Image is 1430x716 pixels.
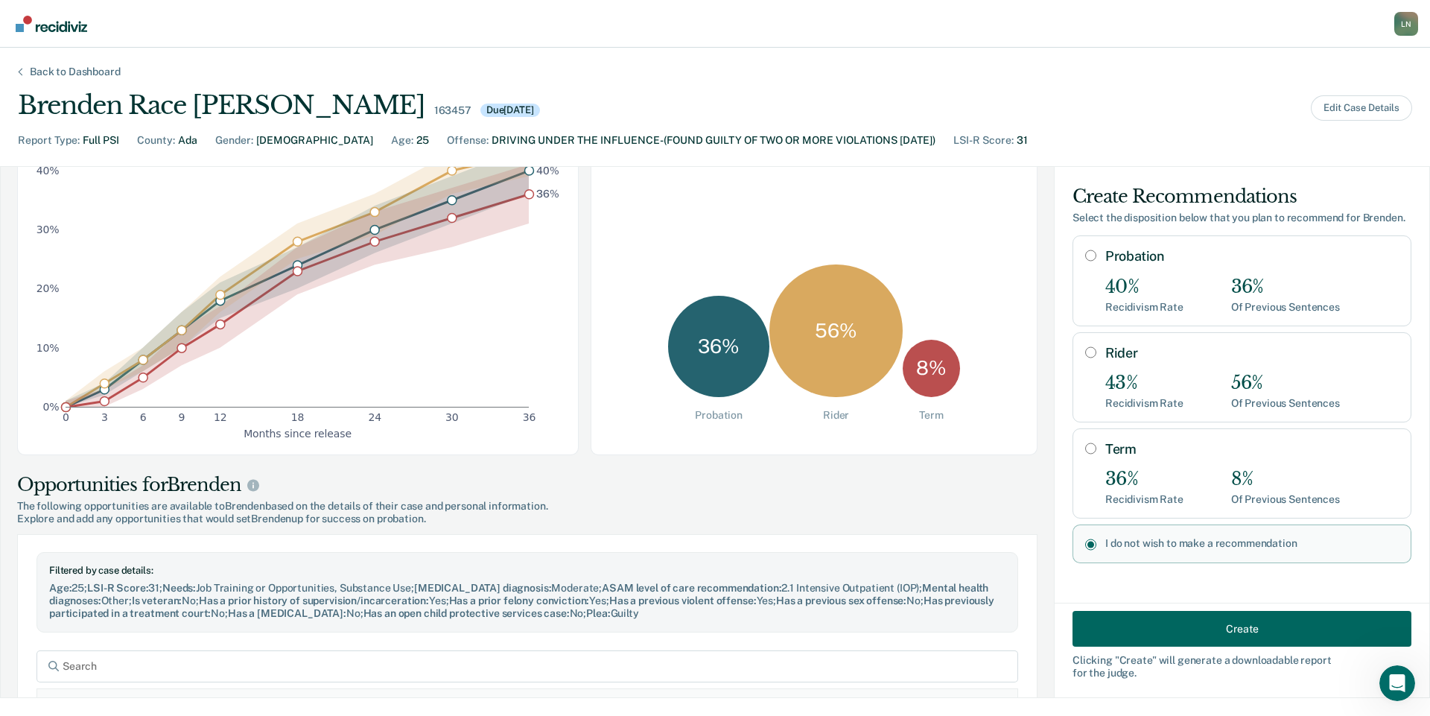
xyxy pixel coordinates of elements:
div: Brenden Race [PERSON_NAME] [18,90,425,121]
text: 3 [101,411,108,423]
span: Has a previous sex offense : [776,595,906,606]
span: Has a prior history of supervision/incarceration : [199,595,429,606]
label: Probation [1105,248,1399,264]
text: 18 [291,411,305,423]
text: 20% [36,282,60,294]
div: 36 % [668,296,769,397]
span: Has a previous violent offense : [609,595,757,606]
div: 25 ; 31 ; Job Training or Opportunities, Substance Use ; Moderate ; 2.1 Intensive Outpatient (IOP... [49,582,1005,619]
div: Of Previous Sentences [1231,301,1340,314]
div: Of Previous Sentences [1231,493,1340,506]
div: Select the disposition below that you plan to recommend for Brenden . [1072,212,1411,224]
span: Has an open child protective services case : [363,607,570,619]
span: Mental health diagnoses : [49,582,988,606]
div: County : [137,133,175,148]
div: LSI-R Score : [953,133,1014,148]
div: Filtered by case details: [49,565,1005,577]
label: I do not wish to make a recommendation [1105,537,1399,550]
text: 9 [179,411,185,423]
div: 25 [416,133,429,148]
text: 36 [523,411,536,423]
text: 30% [36,224,60,235]
g: text [536,146,559,200]
div: 8% [1231,469,1340,490]
img: Recidiviz [16,16,87,32]
div: 8 % [903,340,960,397]
span: Has a [MEDICAL_DATA] : [228,607,346,619]
div: Probation [695,409,743,422]
text: 0 [63,411,69,423]
div: Full PSI [83,133,119,148]
span: Explore and add any opportunities that would set Brenden up for success on probation. [17,513,1037,525]
div: Clicking " Create " will generate a downloadable report for the judge. [1072,654,1411,679]
div: 163457 [434,104,471,117]
span: Is veteran : [132,595,182,606]
input: Search [36,650,1018,682]
div: Due [DATE] [480,104,540,117]
div: Recidivism Rate [1105,493,1183,506]
text: 6 [140,411,147,423]
div: Of Previous Sentences [1231,397,1340,410]
div: Create Recommendations [1072,185,1411,209]
text: 12 [214,411,227,423]
div: Opportunities for Brenden [17,473,1037,497]
span: Needs : [162,582,196,594]
div: Recidivism Rate [1105,301,1183,314]
g: x-axis tick label [63,411,536,423]
span: Has a prior felony conviction : [449,595,590,606]
span: Plea : [586,607,610,619]
span: ASAM level of care recommendation : [602,582,781,594]
span: The following opportunities are available to Brenden based on the details of their case and perso... [17,500,1037,513]
button: Profile dropdown button [1394,12,1418,36]
text: 36% [536,188,559,200]
div: 56 % [769,264,903,398]
text: 30 [445,411,459,423]
span: [MEDICAL_DATA] diagnosis : [414,582,552,594]
div: Gender : [215,133,253,148]
iframe: Intercom live chat [1379,665,1415,701]
div: Report Type : [18,133,80,148]
text: 0% [43,401,60,413]
div: 31 [1017,133,1028,148]
button: Create [1072,611,1411,647]
span: LSI-R Score : [87,582,148,594]
div: Recidivism Rate [1105,397,1183,410]
div: DRIVING UNDER THE INFLUENCE-(FOUND GUILTY OF TWO OR MORE VIOLATIONS [DATE]) [492,133,935,148]
div: Offense : [447,133,489,148]
button: Edit Case Details [1311,95,1412,121]
g: x-axis label [244,427,352,439]
div: 56% [1231,373,1340,394]
div: 36% [1231,276,1340,298]
div: Term [919,409,943,422]
text: 10% [36,341,60,353]
div: 40% [1105,276,1183,298]
text: 24 [368,411,381,423]
text: 40% [36,164,60,176]
text: 40% [536,164,559,176]
span: Has previously participated in a treatment court : [49,595,994,619]
text: Months since release [244,427,352,439]
div: Back to Dashboard [12,66,139,78]
div: Rider [823,409,849,422]
label: Term [1105,441,1399,457]
span: Age : [49,582,71,594]
div: L N [1394,12,1418,36]
div: [DEMOGRAPHIC_DATA] [256,133,373,148]
g: y-axis tick label [36,164,60,412]
div: 43% [1105,373,1183,394]
div: Age : [391,133,413,148]
div: Ada [178,133,197,148]
div: 36% [1105,469,1183,490]
label: Rider [1105,345,1399,361]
